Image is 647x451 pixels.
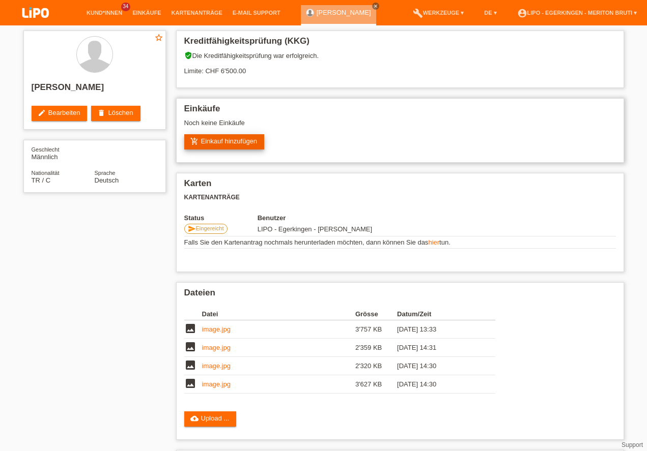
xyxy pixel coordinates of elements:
[397,375,481,394] td: [DATE] 14:30
[202,362,231,370] a: image.jpg
[190,137,199,145] i: add_shopping_cart
[397,357,481,375] td: [DATE] 14:30
[202,344,231,351] a: image.jpg
[154,33,163,42] i: star_border
[413,8,423,18] i: build
[184,36,616,51] h2: Kreditfähigkeitsprüfung (KKG)
[32,176,51,184] span: Türkei / C / 01.08.1972
[355,357,397,375] td: 2'320 KB
[479,10,501,16] a: DE ▾
[10,21,61,28] a: LIPO pay
[166,10,228,16] a: Kartenanträge
[97,109,105,117] i: delete
[184,377,196,389] i: image
[184,236,616,249] td: Falls Sie den Kartenantrag nochmals herunterladen möchten, dann können Sie das tun.
[32,82,158,98] h2: [PERSON_NAME]
[517,8,527,18] i: account_circle
[32,170,60,176] span: Nationalität
[317,9,371,16] a: [PERSON_NAME]
[81,10,127,16] a: Kund*innen
[190,414,199,423] i: cloud_upload
[355,339,397,357] td: 2'359 KB
[228,10,286,16] a: E-Mail Support
[184,134,265,149] a: add_shopping_cartEinkauf hinzufügen
[184,51,616,82] div: Die Kreditfähigkeitsprüfung war erfolgreich. Limite: CHF 6'500.00
[622,441,643,448] a: Support
[372,3,379,10] a: close
[91,106,140,121] a: deleteLöschen
[196,225,224,231] span: Eingereicht
[512,10,642,16] a: account_circleLIPO - Egerkingen - Meriton Bruti ▾
[127,10,166,16] a: Einkäufe
[38,109,46,117] i: edit
[184,119,616,134] div: Noch keine Einkäufe
[397,339,481,357] td: [DATE] 14:31
[95,170,116,176] span: Sprache
[355,320,397,339] td: 3'757 KB
[355,375,397,394] td: 3'627 KB
[188,225,196,233] i: send
[184,51,192,59] i: verified_user
[184,359,196,371] i: image
[32,146,60,153] span: Geschlecht
[408,10,469,16] a: buildWerkzeuge ▾
[184,214,258,222] th: Status
[154,33,163,44] a: star_border
[184,322,196,335] i: image
[184,411,237,427] a: cloud_uploadUpload ...
[121,3,130,11] span: 34
[397,308,481,320] th: Datum/Zeit
[373,4,378,9] i: close
[184,178,616,194] h2: Karten
[258,225,372,233] span: 14.10.2025
[184,288,616,303] h2: Dateien
[184,341,196,353] i: image
[184,194,616,201] h3: Kartenanträge
[202,380,231,388] a: image.jpg
[184,104,616,119] h2: Einkäufe
[32,145,95,161] div: Männlich
[258,214,430,222] th: Benutzer
[95,176,119,184] span: Deutsch
[202,308,355,320] th: Datei
[32,106,88,121] a: editBearbeiten
[397,320,481,339] td: [DATE] 13:33
[355,308,397,320] th: Grösse
[428,238,439,246] a: hier
[202,325,231,333] a: image.jpg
